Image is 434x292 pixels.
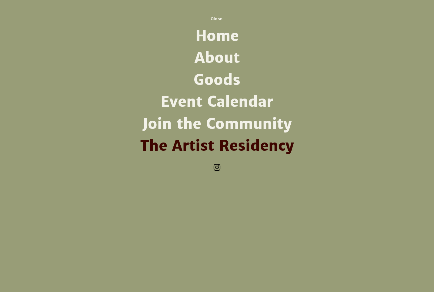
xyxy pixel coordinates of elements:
a: Home [138,25,296,47]
a: Goods [138,69,296,91]
a: The Artist Residency [138,135,296,157]
a: About [138,47,296,69]
a: Join the Community [138,113,296,135]
ul: Social Bar [212,163,222,172]
a: Event Calendar [138,91,296,113]
span: Close [211,16,222,21]
nav: Site [138,25,296,157]
button: Close [200,12,233,25]
img: Instagram [212,163,222,172]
